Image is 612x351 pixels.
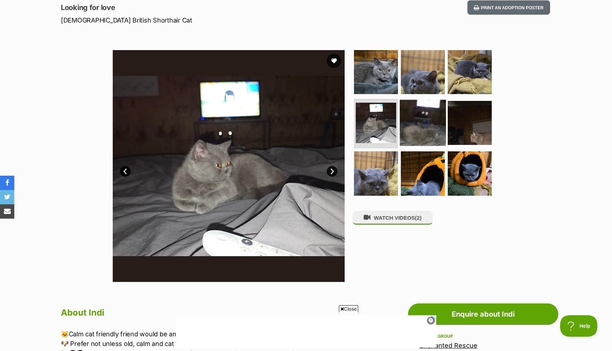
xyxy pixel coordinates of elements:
[401,50,445,94] img: Photo of Indi
[345,50,577,282] img: Photo of Indi
[354,50,398,94] img: Photo of Indi
[61,3,364,13] p: Looking for love
[354,151,398,195] img: Photo of Indi
[448,50,492,94] img: Photo of Indi
[113,50,345,282] img: Photo of Indi
[428,317,434,324] img: info.svg
[415,215,421,221] span: (2)
[120,166,131,177] a: Prev
[256,1,260,5] img: adchoices.png
[61,305,356,321] h2: About Indi
[61,15,364,25] p: [DEMOGRAPHIC_DATA] British Shorthair Cat
[327,166,337,177] a: Next
[560,315,598,337] iframe: Help Scout Beacon - Open
[400,99,446,146] img: Photo of Indi
[448,101,492,145] img: Photo of Indi
[327,54,341,68] button: favourite
[419,342,477,349] a: Enchanted Rescue
[419,333,547,339] div: Rescue group
[401,151,445,195] img: Photo of Indi
[408,303,558,325] a: Enquire about Indi
[467,0,550,15] button: Print an adoption poster
[54,45,107,89] img: https://img.kwcdn.com/product/fancy/0aa865d9-3cc0-4429-8741-dcfab77da4b4.jpg?imageMogr2/strip/siz...
[353,211,433,225] button: WATCH VIDEOS(2)
[448,151,492,195] img: Photo of Indi
[339,305,358,312] span: Close
[356,103,396,143] img: Photo of Indi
